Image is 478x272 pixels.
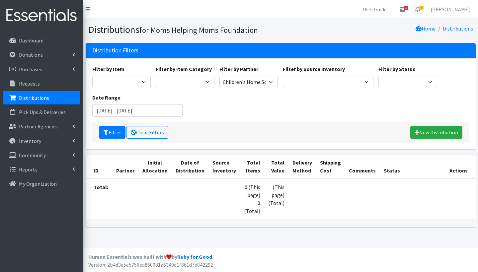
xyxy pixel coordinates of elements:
a: 1 [395,3,410,16]
th: Partner [112,155,138,179]
p: Pick Ups & Deliveries [19,109,66,115]
a: Requests [3,77,80,90]
button: Filter [99,126,125,139]
a: Dashboard [3,34,80,47]
span: Version: 2b4d3e5e5756ea860081a6349a1f861d7e842292 [88,261,213,268]
a: 4 [410,3,425,16]
h1: Distributions [88,24,278,35]
a: [PERSON_NAME] [425,3,475,16]
label: Filter by Partner [219,65,258,73]
a: Distributions [443,25,473,32]
a: Home [416,25,436,32]
label: Filter by Item Category [156,65,212,73]
th: Delivery Method [288,155,316,179]
strong: Total: [94,184,108,190]
a: User Guide [358,3,392,16]
a: Purchases [3,63,80,76]
a: Ruby for Good [177,253,212,260]
span: 4 [419,6,424,10]
label: Filter by Item [92,65,124,73]
p: Distributions [19,95,49,101]
a: My Organization [3,177,80,190]
a: Community [3,149,80,162]
td: 0 (This page) 0 (Total) [240,179,264,219]
th: Comments [345,155,380,179]
a: Distributions [3,91,80,104]
p: Community [19,152,46,159]
p: Reports [19,166,38,173]
a: Donations [3,48,80,61]
a: Clear Filters [126,126,168,139]
th: Total Items [240,155,264,179]
label: Date Range [92,94,120,102]
th: Source Inventory [208,155,240,179]
th: ID [86,155,112,179]
p: Dashboard [19,37,43,44]
img: HumanEssentials [3,4,80,27]
th: Initial Allocation [138,155,172,179]
p: Partner Agencies [19,123,58,130]
input: January 1, 2011 - December 31, 2011 [92,104,183,117]
th: Actions [404,155,476,179]
p: Inventory [19,138,41,144]
th: Date of Distribution [172,155,208,179]
label: Filter by Status [378,65,415,73]
label: Filter by Source Inventory [283,65,345,73]
td: (This page) (Total) [264,179,288,219]
p: My Organization [19,180,57,187]
span: 1 [404,6,408,10]
small: for Moms Helping Moms Foundation [139,25,258,35]
th: Total Value [264,155,288,179]
th: Status [380,155,404,179]
p: Donations [19,51,43,58]
a: Inventory [3,134,80,148]
h3: Distribution Filters [92,47,138,54]
strong: Human Essentials was built with by . [88,253,213,260]
a: Partner Agencies [3,120,80,133]
p: Purchases [19,66,42,73]
th: Shipping Cost [316,155,345,179]
a: Reports [3,163,80,176]
a: New Distribution [410,126,462,139]
a: Pick Ups & Deliveries [3,105,80,119]
p: Requests [19,80,40,87]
